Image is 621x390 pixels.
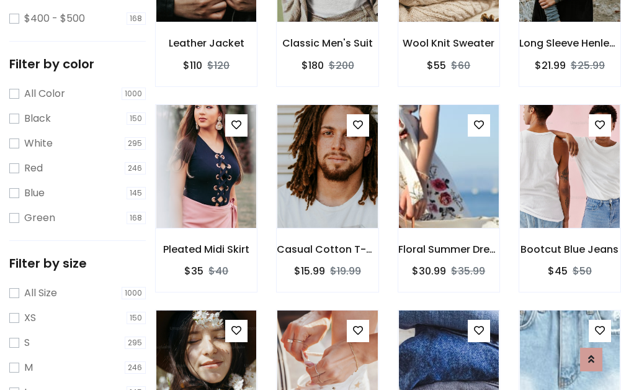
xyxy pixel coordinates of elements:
[451,58,470,73] del: $60
[535,60,566,71] h6: $21.99
[519,37,620,49] h6: Long Sleeve Henley T-Shirt
[125,337,146,349] span: 295
[24,186,45,201] label: Blue
[208,264,228,278] del: $40
[125,162,146,175] span: 246
[127,212,146,224] span: 168
[548,265,568,277] h6: $45
[24,111,51,126] label: Black
[451,264,485,278] del: $35.99
[183,60,202,71] h6: $110
[398,37,499,49] h6: Wool Knit Sweater
[156,37,257,49] h6: Leather Jacket
[207,58,230,73] del: $120
[122,287,146,299] span: 1000
[156,243,257,255] h6: Pleated Midi Skirt
[24,136,53,151] label: White
[412,265,446,277] h6: $30.99
[125,361,146,374] span: 246
[127,112,146,125] span: 150
[24,335,30,350] label: S
[519,243,620,255] h6: Bootcut Blue Jeans
[127,12,146,25] span: 168
[24,311,36,325] label: XS
[427,60,446,71] h6: $55
[24,286,57,301] label: All Size
[294,265,325,277] h6: $15.99
[573,264,592,278] del: $50
[24,11,85,26] label: $400 - $500
[571,58,605,73] del: $25.99
[9,57,146,71] h5: Filter by color
[398,243,499,255] h6: Floral Summer Dress
[127,312,146,324] span: 150
[122,88,146,100] span: 1000
[302,60,324,71] h6: $180
[330,264,361,278] del: $19.99
[9,256,146,271] h5: Filter by size
[277,243,378,255] h6: Casual Cotton T-Shirt
[127,187,146,199] span: 145
[24,211,55,225] label: Green
[277,37,378,49] h6: Classic Men's Suit
[125,137,146,150] span: 295
[329,58,354,73] del: $200
[184,265,203,277] h6: $35
[24,161,43,176] label: Red
[24,86,65,101] label: All Color
[24,360,33,375] label: M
